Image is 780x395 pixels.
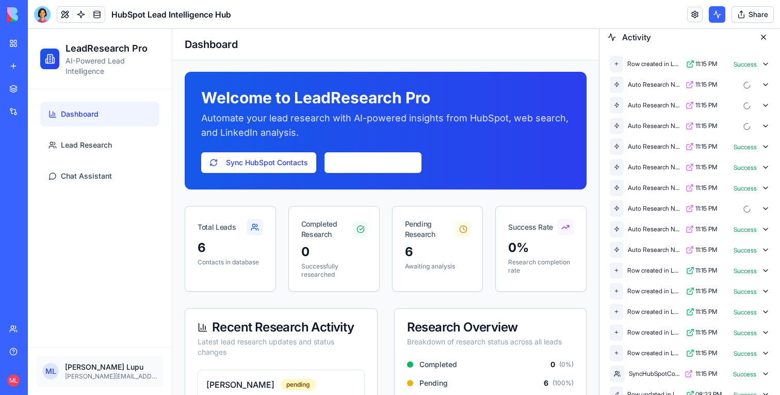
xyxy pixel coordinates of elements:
[628,204,681,213] div: Auto Research New Leads
[178,350,247,362] h4: [PERSON_NAME]
[628,246,681,254] div: Auto Research New Leads
[531,331,546,340] span: ( 0 %)
[695,163,717,171] span: 11:15 PM
[628,184,681,192] div: Auto Research New Leads
[170,292,337,305] div: Recent Research Activity
[628,81,681,89] div: Auto Research New Leads
[628,122,681,130] div: Auto Research New Leads
[173,123,288,144] button: Sync HubSpot Contacts
[157,8,559,23] h1: Dashboard
[695,266,717,275] span: 11:15 PM
[480,229,546,246] p: Research completion rate
[695,60,717,68] span: 11:15 PM
[695,225,717,233] span: 11:15 PM
[170,193,208,203] div: Total Leads
[622,31,749,43] span: Activity
[629,370,680,378] div: SyncHubSpotContacts
[273,233,339,250] p: Successfully researched
[37,343,129,352] p: [PERSON_NAME][EMAIL_ADDRESS][DOMAIN_NAME]
[14,334,31,351] span: M L
[480,193,525,203] div: Success Rate
[734,143,757,151] span: Success
[392,349,420,359] span: Pending
[170,211,235,227] div: 6
[12,135,132,160] a: Chat Assistant
[173,59,542,78] h1: Welcome to LeadResearch Pro
[480,211,546,227] div: 0%
[12,104,132,129] a: Lead Research
[628,225,681,233] div: Auto Research New Leads
[7,374,20,387] span: ML
[377,233,443,242] p: Awaiting analysis
[253,350,288,361] div: pending
[379,308,546,318] div: Breakdown of research status across all leads
[732,6,774,23] button: Share
[627,60,681,68] div: Row created in LeadResearch
[734,350,757,358] span: Success
[695,122,717,130] span: 11:15 PM
[33,142,84,152] span: Chat Assistant
[523,330,527,341] span: 0
[627,287,681,295] div: Row created in LeadResearch
[695,328,717,337] span: 11:15 PM
[734,246,757,255] span: Success
[734,226,757,234] span: Success
[734,184,757,193] span: Success
[695,349,717,357] span: 11:15 PM
[7,7,71,22] img: logo
[111,8,231,21] h1: HubSpot Lead Intelligence Hub
[37,333,129,343] p: [PERSON_NAME] Lupu
[33,111,84,121] span: Lead Research
[695,81,717,89] span: 11:15 PM
[734,60,757,69] span: Success
[273,215,339,231] div: 0
[627,328,681,337] div: Row created in LeadResearch
[628,143,681,151] div: Auto Research New Leads
[392,330,429,341] span: Completed
[695,287,717,295] span: 11:15 PM
[733,370,756,378] span: Success
[695,246,717,254] span: 11:15 PM
[38,27,132,48] p: AI-Powered Lead Intelligence
[627,266,681,275] div: Row created in LeadResearch
[38,12,132,27] h2: LeadResearch Pro
[627,308,681,316] div: Row created in LeadResearch
[734,329,757,337] span: Success
[525,350,546,358] span: ( 100 %)
[377,215,443,231] div: 6
[695,143,717,151] span: 11:15 PM
[734,288,757,296] span: Success
[628,101,681,109] div: Auto Research New Leads
[297,123,394,144] a: View All Research
[170,308,337,328] div: Latest lead research updates and status changes
[695,370,717,378] span: 11:15 PM
[377,190,427,211] div: Pending Research
[695,184,717,192] span: 11:15 PM
[627,349,681,357] div: Row created in LeadResearch
[734,164,757,172] span: Success
[695,308,717,316] span: 11:15 PM
[173,82,542,111] p: Automate your lead research with AI-powered insights from HubSpot, web search, and LinkedIn analy...
[734,267,757,275] span: Success
[33,80,71,90] span: Dashboard
[695,204,717,213] span: 11:15 PM
[516,349,521,359] span: 6
[12,73,132,98] a: Dashboard
[628,163,681,171] div: Auto Research New Leads
[734,308,757,317] span: Success
[170,229,235,238] p: Contacts in database
[273,190,324,211] div: Completed Research
[379,292,546,305] div: Research Overview
[695,101,717,109] span: 11:15 PM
